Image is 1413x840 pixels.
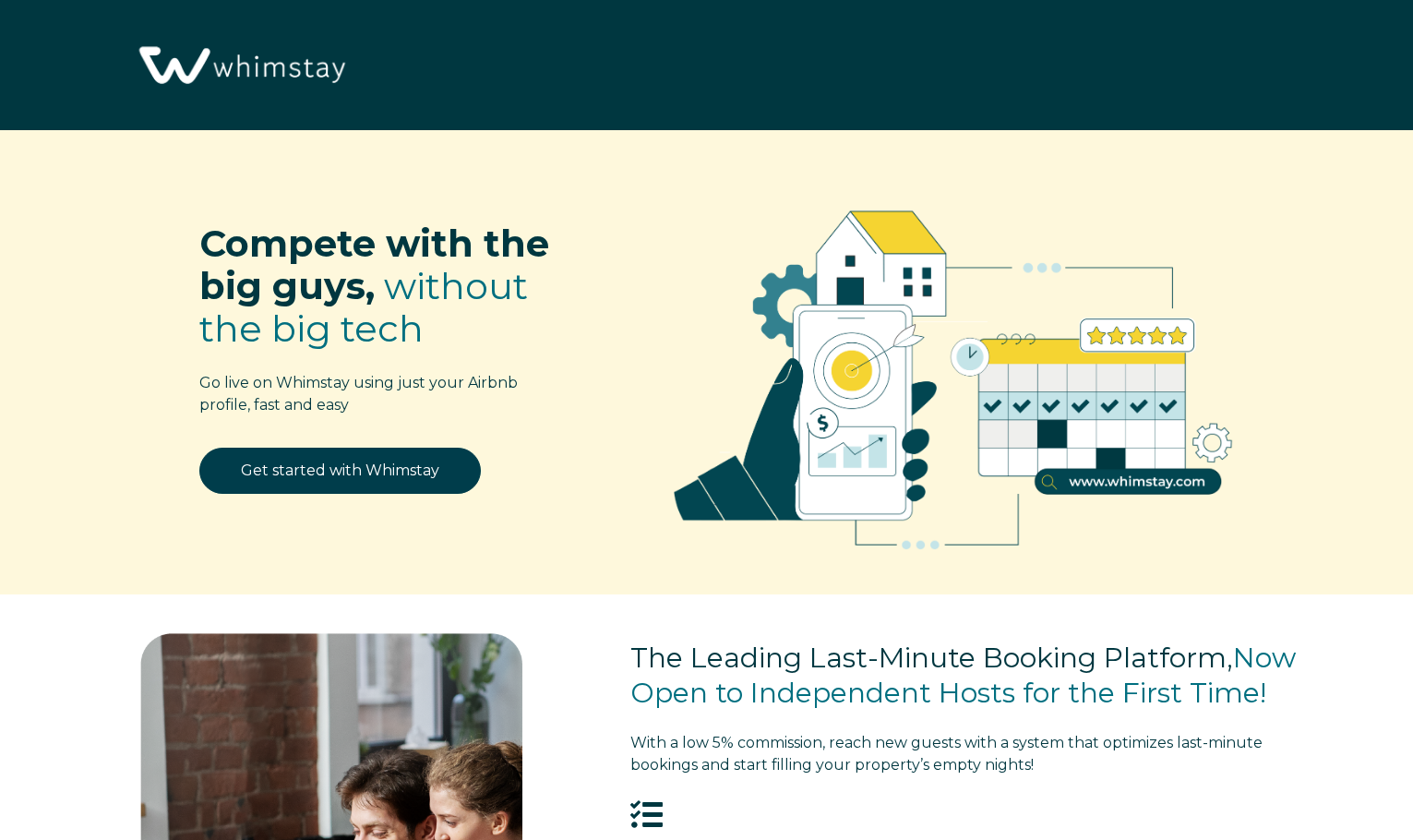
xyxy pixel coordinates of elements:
[630,641,1296,710] span: Now Open to Independent Hosts for the First Time!
[199,448,481,494] a: Get started with Whimstay
[129,9,352,124] img: Whimstay Logo-02 1
[629,158,1278,584] img: RBO Ilustrations-02
[199,221,549,308] span: Compete with the big guys,
[630,641,1233,675] span: The Leading Last-Minute Booking Platform,
[630,734,1263,774] span: tart filling your property’s empty nights!
[199,374,518,414] span: Go live on Whimstay using just your Airbnb profile, fast and easy
[199,263,528,351] span: without the big tech
[630,734,1263,774] span: With a low 5% commission, reach new guests with a system that optimizes last-minute bookings and s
